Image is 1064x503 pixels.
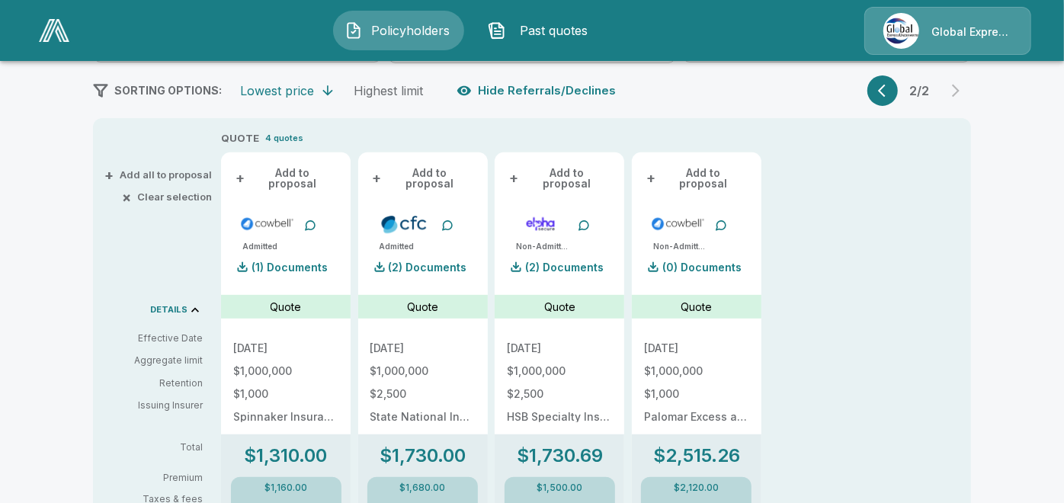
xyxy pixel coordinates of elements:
p: $2,515.26 [653,447,740,465]
p: 2 / 2 [904,85,934,97]
img: cowbellp250 [650,213,706,235]
p: $1,500.00 [537,483,582,492]
p: Aggregate limit [105,354,203,367]
p: $1,680.00 [400,483,446,492]
p: $2,120.00 [674,483,719,492]
button: +Add to proposal [370,165,476,192]
a: Agency IconGlobal Express Underwriters [864,7,1031,55]
p: $1,730.69 [517,447,603,465]
p: 4 quotes [265,132,303,145]
span: + [236,173,245,184]
span: + [646,173,655,184]
span: + [373,173,382,184]
button: +Add to proposal [644,165,749,192]
p: HSB Specialty Insurance Company: rated "A++" by A.M. Best (20%), AXIS Surplus Insurance Company: ... [507,412,612,422]
p: $1,000,000 [233,366,338,376]
p: Quote [407,299,438,315]
span: Past quotes [512,21,596,40]
p: (1) Documents [252,262,328,273]
p: $1,000,000 [370,366,476,376]
p: Admitted [380,241,415,252]
p: DETAILS [150,306,187,314]
img: elphacyberstandard [513,213,569,235]
img: Agency Icon [883,13,919,49]
p: Total [105,443,215,452]
p: [DATE] [507,343,612,354]
button: Hide Referrals/Declines [453,76,622,105]
p: $2,500 [507,389,612,399]
button: +Add all to proposal [107,170,212,180]
p: Non-Admitted [653,241,707,252]
p: Admitted [242,241,277,252]
p: $1,310.00 [245,447,328,465]
div: Highest limit [354,83,423,98]
p: Premium [105,473,215,482]
p: $1,730.00 [380,447,466,465]
p: (2) Documents [525,262,604,273]
p: Quote [544,299,575,315]
button: Policyholders IconPolicyholders [333,11,464,50]
button: ×Clear selection [125,192,212,202]
span: + [104,170,114,180]
p: Quote [681,299,712,315]
p: [DATE] [370,343,476,354]
img: Past quotes Icon [488,21,506,40]
img: cowbellp100 [239,213,295,235]
p: Issuing Insurer [105,399,203,412]
p: Quote [271,299,302,315]
p: QUOTE [221,131,259,146]
p: Spinnaker Insurance Company NAIC #24376, AM Best "A-" (Excellent) Rated. [233,412,338,422]
p: [DATE] [644,343,749,354]
img: AA Logo [39,19,69,42]
div: Lowest price [240,83,314,98]
p: Global Express Underwriters [931,24,1012,40]
p: $2,500 [370,389,476,399]
p: $1,000 [233,389,338,399]
span: SORTING OPTIONS: [114,84,222,97]
p: $1,000,000 [644,366,749,376]
p: Non-Admitted (standard) [516,241,569,252]
span: Policyholders [369,21,453,40]
img: cfccyberadmitted [377,213,432,235]
img: Policyholders Icon [345,21,363,40]
p: $1,000,000 [507,366,612,376]
p: (0) Documents [662,262,742,273]
button: +Add to proposal [507,165,612,192]
button: +Add to proposal [233,165,338,192]
p: $1,000 [644,389,749,399]
span: × [122,192,131,202]
p: Retention [105,376,203,390]
p: $1,160.00 [264,483,307,492]
p: Effective Date [105,332,203,345]
p: (2) Documents [389,262,467,273]
span: + [509,173,518,184]
button: Past quotes IconPast quotes [476,11,607,50]
p: State National Insurance Company Inc. [370,412,476,422]
p: Palomar Excess and Surplus Insurance Company NAIC# 16754 (A.M. Best A (Excellent), X Rated) [644,412,749,422]
p: [DATE] [233,343,338,354]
